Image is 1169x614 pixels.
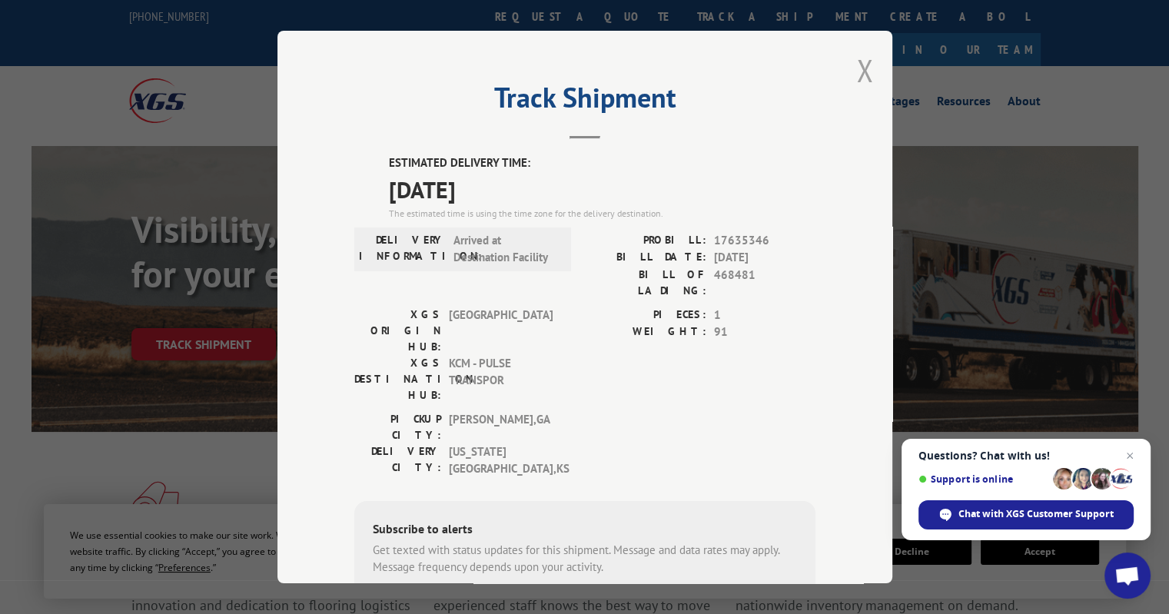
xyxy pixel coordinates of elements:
span: 1 [714,307,815,324]
span: [US_STATE][GEOGRAPHIC_DATA] , KS [449,443,553,478]
span: Questions? Chat with us! [918,450,1134,462]
div: The estimated time is using the time zone for the delivery destination. [389,207,815,221]
span: 17635346 [714,232,815,250]
span: [DATE] [714,249,815,267]
span: Arrived at Destination Facility [453,232,557,267]
label: XGS DESTINATION HUB: [354,355,441,403]
span: Support is online [918,473,1048,485]
label: PROBILL: [585,232,706,250]
span: 468481 [714,267,815,299]
span: KCM - PULSE TRANSPOR [449,355,553,403]
div: Get texted with status updates for this shipment. Message and data rates may apply. Message frequ... [373,542,797,576]
label: BILL OF LADING: [585,267,706,299]
span: [PERSON_NAME] , GA [449,411,553,443]
label: XGS ORIGIN HUB: [354,307,441,355]
span: [DATE] [389,172,815,207]
div: Chat with XGS Customer Support [918,500,1134,529]
span: 91 [714,324,815,341]
label: WEIGHT: [585,324,706,341]
span: Close chat [1121,446,1139,465]
label: DELIVERY CITY: [354,443,441,478]
label: PIECES: [585,307,706,324]
button: Close modal [856,50,873,91]
label: DELIVERY INFORMATION: [359,232,446,267]
label: ESTIMATED DELIVERY TIME: [389,154,815,172]
span: Chat with XGS Customer Support [958,507,1114,521]
div: Open chat [1104,553,1151,599]
label: PICKUP CITY: [354,411,441,443]
div: Subscribe to alerts [373,519,797,542]
h2: Track Shipment [354,87,815,116]
span: [GEOGRAPHIC_DATA] [449,307,553,355]
label: BILL DATE: [585,249,706,267]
